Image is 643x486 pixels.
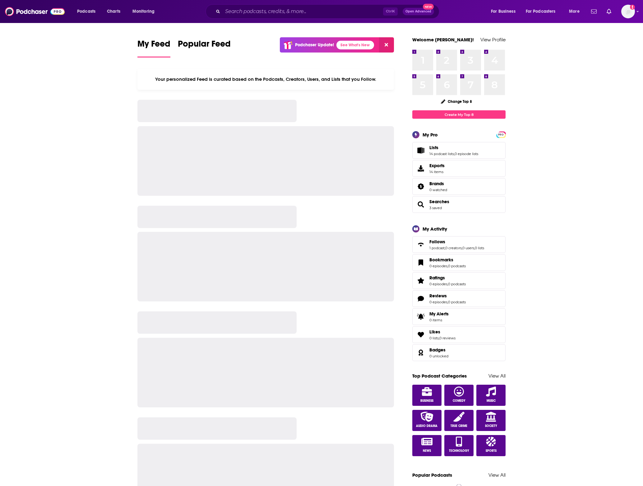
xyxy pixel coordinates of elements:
[412,385,442,406] a: Business
[429,293,447,299] span: Reviews
[414,200,427,209] a: Searches
[429,354,448,358] a: 0 unlocked
[429,246,445,250] a: 1 podcast
[437,98,476,105] button: Change Top 8
[488,373,506,379] a: View All
[137,39,170,53] span: My Feed
[429,239,445,245] span: Follows
[223,7,383,16] input: Search podcasts, credits, & more...
[462,246,474,250] a: 0 users
[486,449,497,453] span: Sports
[429,239,484,245] a: Follows
[5,6,65,17] img: Podchaser - Follow, Share and Rate Podcasts
[412,410,442,431] a: Audio Drama
[429,181,444,186] span: Brands
[429,336,439,340] a: 0 lists
[429,188,447,192] a: 0 watched
[448,264,466,268] a: 0 podcasts
[414,348,427,357] a: Badges
[412,142,506,159] span: Lists
[412,308,506,325] a: My Alerts
[412,290,506,307] span: Reviews
[429,329,456,335] a: Likes
[448,300,466,304] a: 0 podcasts
[429,257,453,263] span: Bookmarks
[414,182,427,191] a: Brands
[476,435,506,456] a: Sports
[137,39,170,57] a: My Feed
[429,199,449,204] a: Searches
[412,196,506,213] span: Searches
[429,170,445,174] span: 14 items
[487,399,496,403] span: Music
[476,410,506,431] a: Society
[485,424,497,428] span: Society
[128,7,163,16] button: open menu
[429,163,445,168] span: Exports
[412,160,506,177] a: Exports
[107,7,120,16] span: Charts
[429,300,447,304] a: 0 episodes
[429,293,466,299] a: Reviews
[429,329,440,335] span: Likes
[403,8,434,15] button: Open AdvancedNew
[621,5,635,18] button: Show profile menu
[454,152,455,156] span: ,
[414,294,427,303] a: Reviews
[497,132,505,137] a: PRO
[414,258,427,267] a: Bookmarks
[429,206,442,210] a: 3 saved
[491,7,516,16] span: For Business
[604,6,614,17] a: Show notifications dropdown
[476,385,506,406] a: Music
[429,145,438,150] span: Lists
[429,282,447,286] a: 0 episodes
[444,385,474,406] a: Comedy
[429,181,447,186] a: Brands
[429,311,449,317] span: My Alerts
[444,410,474,431] a: True Crime
[211,4,445,19] div: Search podcasts, credits, & more...
[103,7,124,16] a: Charts
[439,336,456,340] a: 0 reviews
[429,318,449,322] span: 0 items
[412,435,442,456] a: News
[522,7,565,16] button: open menu
[569,7,580,16] span: More
[423,132,438,138] div: My Pro
[455,152,478,156] a: 0 episode lists
[132,7,155,16] span: Monitoring
[416,424,437,428] span: Audio Drama
[412,37,474,43] a: Welcome [PERSON_NAME]!
[295,42,334,48] p: Podchaser Update!
[412,472,452,478] a: Popular Podcasts
[405,10,431,13] span: Open Advanced
[444,435,474,456] a: Technology
[137,69,394,90] div: Your personalized Feed is curated based on the Podcasts, Creators, Users, and Lists that you Follow.
[412,254,506,271] span: Bookmarks
[621,5,635,18] img: User Profile
[412,272,506,289] span: Ratings
[429,264,447,268] a: 0 episodes
[420,399,433,403] span: Business
[429,145,478,150] a: Lists
[475,246,484,250] a: 0 lists
[449,449,469,453] span: Technology
[565,7,587,16] button: open menu
[178,39,231,57] a: Popular Feed
[445,246,462,250] a: 0 creators
[429,347,448,353] a: Badges
[480,37,506,43] a: View Profile
[423,449,431,453] span: News
[621,5,635,18] span: Logged in as hoffmacv
[414,312,427,321] span: My Alerts
[423,226,447,232] div: My Activity
[73,7,104,16] button: open menu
